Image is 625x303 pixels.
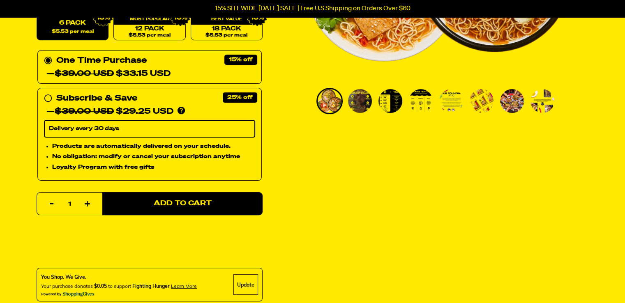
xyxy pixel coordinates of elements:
div: Subscribe & Save [56,92,137,105]
select: Subscribe & Save —$39.00 USD$29.25 USD Products are automatically delivered on your schedule. No ... [44,120,255,138]
li: Go to slide 7 [499,88,525,114]
img: Variety Vol. 1 [318,89,341,113]
li: No obligation: modify or cancel your subscription anytime [52,152,255,161]
img: Variety Vol. 1 [439,89,463,113]
li: Loyalty Program with free gifts [52,163,255,172]
li: Go to slide 1 [316,88,343,114]
label: 6 Pack [37,14,108,41]
del: $39.00 USD [55,108,114,116]
li: Go to slide 6 [468,88,495,114]
span: $5.53 per meal [205,33,247,38]
span: $5.53 per meal [51,29,93,34]
li: Go to slide 4 [408,88,434,114]
span: $0.05 [94,283,107,289]
li: Products are automatically delivered on your schedule. [52,142,255,151]
img: Powered By ShoppingGives [41,292,95,297]
li: Go to slide 5 [438,88,464,114]
div: Update Cause Button [233,274,258,295]
a: 12 Pack$5.53 per meal [113,14,185,41]
input: quantity [42,193,97,216]
div: — $33.15 USD [46,67,171,80]
img: Variety Vol. 1 [530,89,554,113]
li: Go to slide 8 [529,88,556,114]
del: $39.00 USD [55,70,114,78]
li: Go to slide 3 [377,88,404,114]
img: Variety Vol. 1 [378,89,402,113]
span: Fighting Hunger [132,283,170,289]
img: Variety Vol. 1 [470,89,494,113]
div: PDP main carousel thumbnails [296,88,572,114]
p: 15% SITEWIDE [DATE] SALE | Free U.S Shipping on Orders Over $60 [215,5,411,12]
span: $5.53 per meal [128,33,170,38]
div: You Shop. We Give. [41,273,197,281]
a: 18 Pack$5.53 per meal [190,14,262,41]
div: One Time Purchase [44,54,255,80]
div: — $29.25 USD [46,105,173,118]
li: Go to slide 2 [347,88,373,114]
span: Add to Cart [153,200,211,207]
img: Variety Vol. 1 [409,89,433,113]
img: Variety Vol. 1 [348,89,372,113]
span: to support [108,283,131,289]
span: Your purchase donates [41,283,93,289]
button: Add to Cart [102,192,263,215]
img: Variety Vol. 1 [500,89,524,113]
span: Learn more about donating [171,283,197,289]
